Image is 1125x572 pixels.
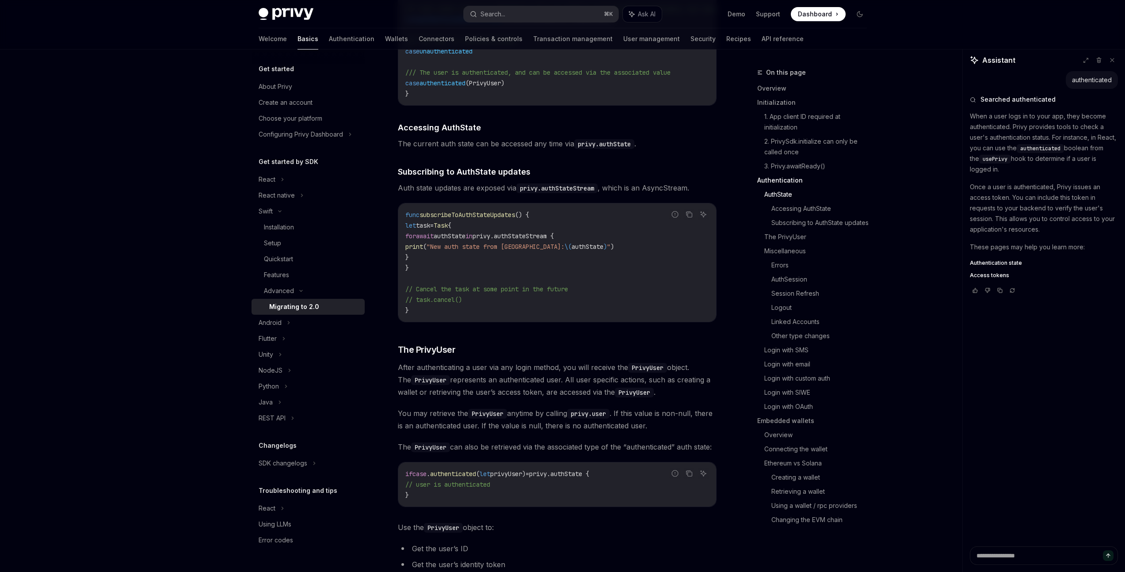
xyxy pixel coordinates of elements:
a: Security [690,28,716,50]
a: Transaction management [533,28,613,50]
a: Choose your platform [252,111,365,126]
div: Create an account [259,97,313,108]
span: \( [564,243,572,251]
a: AuthSession [771,272,874,286]
code: PrivyUser [424,523,463,533]
span: On this page [766,67,806,78]
span: "New auth state from [GEOGRAPHIC_DATA]: [427,243,564,251]
div: Flutter [259,333,277,344]
span: authState [434,232,465,240]
a: Ethereum vs Solana [764,456,874,470]
a: Setup [252,235,365,251]
span: Accessing AuthState [398,122,481,133]
span: let [405,221,416,229]
div: React [259,174,275,185]
span: privyUser) [490,470,526,478]
span: if [405,470,412,478]
span: // Cancel the task at some point in the future [405,285,568,293]
span: privy.authState { [529,470,589,478]
a: Linked Accounts [771,315,874,329]
span: // task.cancel() [405,296,462,304]
div: Setup [264,238,281,248]
span: (PrivyUser) [465,79,504,87]
span: ( [476,470,480,478]
a: 2. PrivySdk.initialize can only be called once [764,134,874,159]
span: The current auth state can be accessed any time via . [398,137,717,150]
span: case [405,79,419,87]
span: } [405,90,409,98]
span: case [405,47,419,55]
a: Authentication [329,28,374,50]
span: ) [603,243,607,251]
a: Installation [252,219,365,235]
div: About Privy [259,81,292,92]
span: authState [572,243,603,251]
span: usePrivy [983,156,1007,163]
button: Ask AI [698,468,709,479]
div: Unity [259,349,273,360]
div: SDK changelogs [259,458,307,469]
a: Login with SIWE [764,385,874,400]
a: Error codes [252,532,365,548]
a: Create an account [252,95,365,111]
a: Session Refresh [771,286,874,301]
a: 3. Privy.awaitReady() [764,159,874,173]
a: Using LLMs [252,516,365,532]
span: func [405,211,419,219]
button: Ask AI [623,6,662,22]
span: } [405,253,409,261]
p: These pages may help you learn more: [970,242,1118,252]
a: Initialization [757,95,874,110]
img: dark logo [259,8,313,20]
a: About Privy [252,79,365,95]
div: Features [264,270,289,280]
a: Accessing AuthState [771,202,874,216]
div: NodeJS [259,365,282,376]
span: for [405,232,416,240]
span: Searched authenticated [980,95,1056,104]
a: Creating a wallet [771,470,874,484]
button: Ask AI [698,209,709,220]
a: Access tokens [970,272,1118,279]
a: Wallets [385,28,408,50]
span: unauthenticated [419,47,473,55]
a: Dashboard [791,7,846,21]
a: Retrieving a wallet [771,484,874,499]
a: Subscribing to AuthState updates [771,216,874,230]
h5: Get started [259,64,294,74]
span: privy.authStateStream { [473,232,554,240]
span: Authentication state [970,259,1022,267]
a: Connecting the wallet [764,442,874,456]
a: Changing the EVM chain [771,513,874,527]
p: When a user logs in to your app, they become authenticated. Privy provides tools to check a user'... [970,111,1118,175]
button: Search...⌘K [464,6,618,22]
a: Features [252,267,365,283]
span: /// The user is authenticated, and can be accessed via the associated value [405,69,671,76]
button: Send message [1103,550,1114,561]
div: Migrating to 2.0 [269,301,319,312]
span: Subscribing to AuthState updates [398,166,530,178]
a: Welcome [259,28,287,50]
span: The can also be retrieved via the associated type of the “authenticated” auth state: [398,441,717,453]
code: PrivyUser [628,363,667,373]
a: Embedded wallets [757,414,874,428]
span: // user is authenticated [405,480,490,488]
span: } [405,306,409,314]
span: Auth state updates are exposed via , which is an AsyncStream. [398,182,717,194]
div: React native [259,190,295,201]
div: Android [259,317,282,328]
span: Use the object to: [398,521,717,534]
h5: Troubleshooting and tips [259,485,337,496]
button: Toggle dark mode [853,7,867,21]
div: Java [259,397,273,408]
span: Assistant [982,55,1015,65]
a: Migrating to 2.0 [252,299,365,315]
span: The PrivyUser [398,343,456,356]
a: Login with custom auth [764,371,874,385]
button: Searched authenticated [970,95,1118,104]
a: Miscellaneous [764,244,874,258]
div: Swift [259,206,273,217]
span: authenticated [430,470,476,478]
div: Error codes [259,535,293,545]
code: PrivyUser [411,375,450,385]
